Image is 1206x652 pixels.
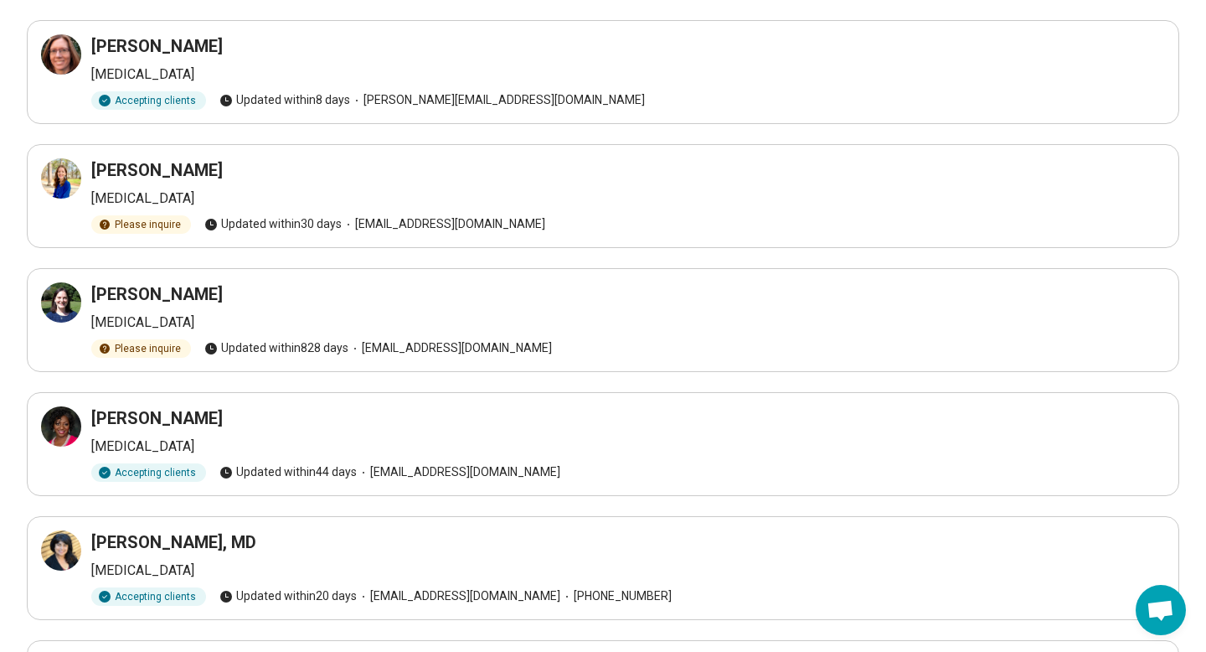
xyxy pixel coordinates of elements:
h3: [PERSON_NAME] [91,282,223,306]
div: Accepting clients [91,587,206,606]
p: [MEDICAL_DATA] [91,561,1165,581]
p: [MEDICAL_DATA] [91,313,1165,333]
span: [PHONE_NUMBER] [560,587,672,605]
span: Updated within 44 days [219,463,357,481]
div: Please inquire [91,215,191,234]
p: [MEDICAL_DATA] [91,437,1165,457]
div: Accepting clients [91,463,206,482]
span: [EMAIL_ADDRESS][DOMAIN_NAME] [342,215,545,233]
span: Updated within 828 days [204,339,348,357]
h3: [PERSON_NAME], MD [91,530,256,554]
h3: [PERSON_NAME] [91,158,223,182]
span: [EMAIL_ADDRESS][DOMAIN_NAME] [357,587,560,605]
span: [EMAIL_ADDRESS][DOMAIN_NAME] [348,339,552,357]
p: [MEDICAL_DATA] [91,189,1165,209]
span: Updated within 30 days [204,215,342,233]
a: Open chat [1136,585,1186,635]
span: Updated within 8 days [219,91,350,109]
div: Accepting clients [91,91,206,110]
span: Updated within 20 days [219,587,357,605]
h3: [PERSON_NAME] [91,34,223,58]
p: [MEDICAL_DATA] [91,65,1165,85]
span: [EMAIL_ADDRESS][DOMAIN_NAME] [357,463,560,481]
h3: [PERSON_NAME] [91,406,223,430]
div: Please inquire [91,339,191,358]
span: [PERSON_NAME][EMAIL_ADDRESS][DOMAIN_NAME] [350,91,645,109]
